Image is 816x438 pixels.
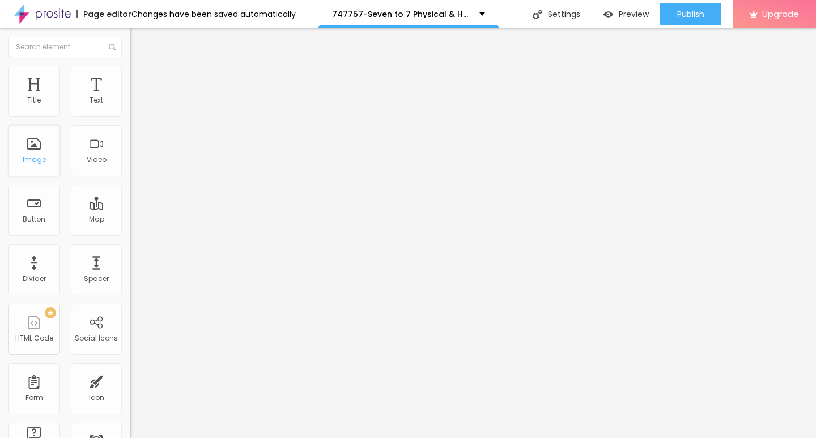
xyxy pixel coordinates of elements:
span: Publish [677,10,704,19]
img: view-1.svg [603,10,613,19]
input: Search element [8,37,122,57]
div: Social Icons [75,334,118,342]
div: Changes have been saved automatically [131,10,296,18]
div: Text [90,96,103,104]
div: Divider [23,275,46,283]
img: Icone [533,10,542,19]
div: Form [25,394,43,402]
div: Icon [89,394,104,402]
img: Icone [109,44,116,50]
div: Button [23,215,45,223]
button: Publish [660,3,721,25]
div: Spacer [84,275,109,283]
iframe: Editor [130,28,816,438]
div: Video [87,156,107,164]
span: Upgrade [762,9,799,19]
span: Preview [619,10,649,19]
div: HTML Code [15,334,53,342]
p: 747757-Seven to 7 Physical & Hand Therapy [332,10,471,18]
div: Title [27,96,41,104]
div: Map [89,215,104,223]
div: Image [23,156,46,164]
button: Preview [592,3,660,25]
div: Page editor [76,10,131,18]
